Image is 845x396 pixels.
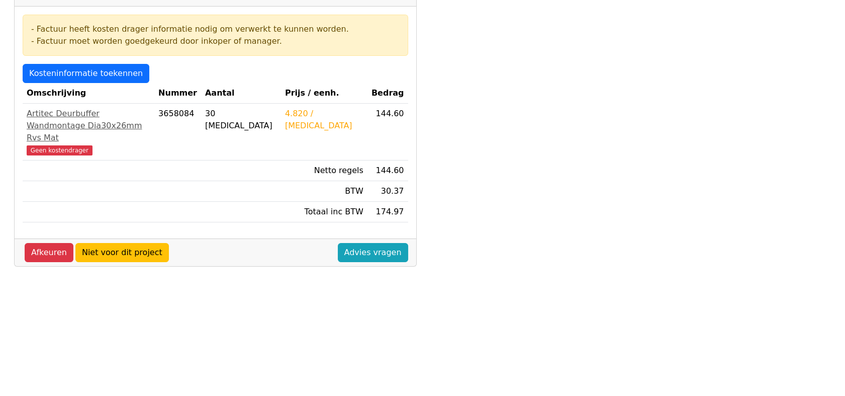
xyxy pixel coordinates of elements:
[281,181,367,202] td: BTW
[205,108,277,132] div: 30 [MEDICAL_DATA]
[31,23,400,35] div: - Factuur heeft kosten drager informatie nodig om verwerkt te kunnen worden.
[281,83,367,104] th: Prijs / eenh.
[367,104,408,161] td: 144.60
[27,145,92,155] span: Geen kostendrager
[367,181,408,202] td: 30.37
[27,108,150,156] a: Artitec Deurbuffer Wandmontage Dia30x26mm Rvs MatGeen kostendrager
[23,83,154,104] th: Omschrijving
[367,202,408,222] td: 174.97
[367,161,408,181] td: 144.60
[285,108,363,132] div: 4.820 / [MEDICAL_DATA]
[23,64,149,83] a: Kosteninformatie toekennen
[201,83,281,104] th: Aantal
[154,104,201,161] td: 3658084
[25,243,73,262] a: Afkeuren
[338,243,408,262] a: Advies vragen
[281,161,367,181] td: Netto regels
[31,35,400,47] div: - Factuur moet worden goedgekeurd door inkoper of manager.
[281,202,367,222] td: Totaal inc BTW
[367,83,408,104] th: Bedrag
[154,83,201,104] th: Nummer
[75,243,169,262] a: Niet voor dit project
[27,108,150,144] div: Artitec Deurbuffer Wandmontage Dia30x26mm Rvs Mat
